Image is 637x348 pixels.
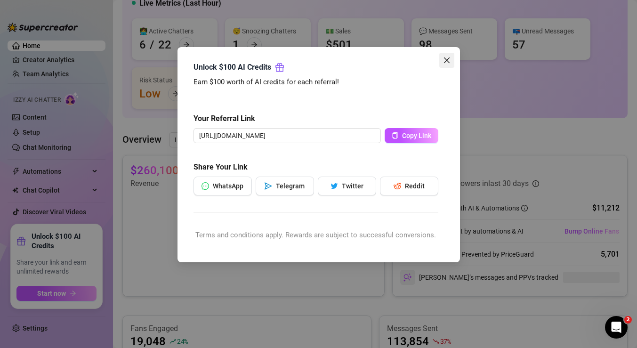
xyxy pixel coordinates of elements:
[402,132,431,139] span: Copy Link
[385,128,438,143] button: Copy Link
[256,177,314,195] button: sendTelegram
[213,182,243,190] span: WhatsApp
[202,182,209,190] span: message
[318,177,376,195] button: twitterTwitter
[342,182,363,190] span: Twitter
[275,63,284,72] span: gift
[605,316,628,339] iframe: Intercom live chat
[624,316,632,324] span: 2
[194,77,438,88] div: Earn $100 worth of AI credits for each referral!
[194,230,438,241] div: Terms and conditions apply. Rewards are subject to successful conversions.
[276,182,305,190] span: Telegram
[405,182,425,190] span: Reddit
[439,53,454,68] button: Close
[194,63,271,72] strong: Unlock $100 AI Credits
[392,132,398,139] span: copy
[265,182,272,190] span: send
[194,162,438,173] h5: Share Your Link
[194,177,252,195] button: messageWhatsApp
[443,57,451,64] span: close
[439,57,454,64] span: Close
[194,113,438,124] h5: Your Referral Link
[394,182,401,190] span: reddit
[331,182,338,190] span: twitter
[380,177,438,195] button: redditReddit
